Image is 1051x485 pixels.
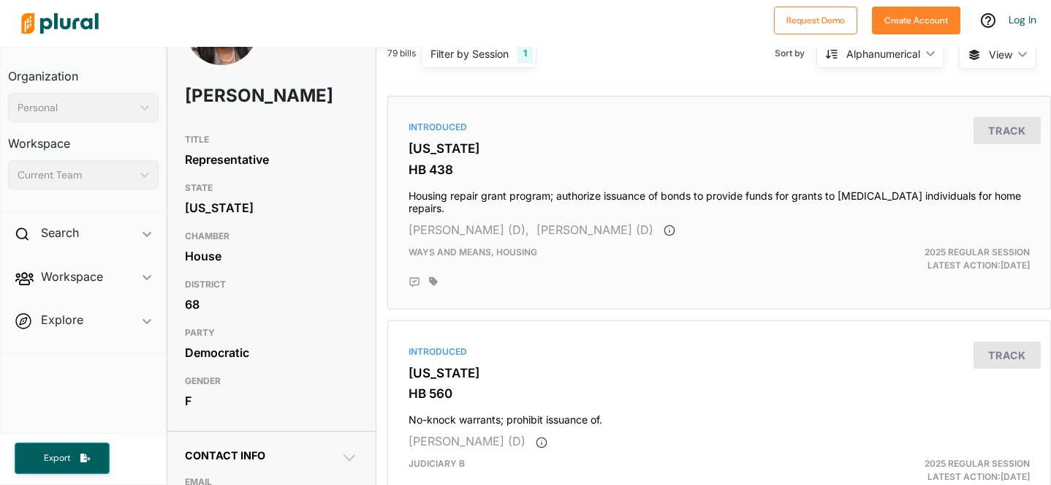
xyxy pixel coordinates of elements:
span: 79 bills [387,47,416,60]
div: Alphanumerical [846,46,920,61]
h1: [PERSON_NAME] [185,74,289,118]
button: Export [15,443,110,474]
span: Export [34,452,80,465]
div: Current Team [18,168,134,183]
div: Introduced [409,121,1030,134]
h3: CHAMBER [185,228,359,245]
span: [PERSON_NAME] (D) [536,222,653,237]
div: 68 [185,293,359,315]
div: [US_STATE] [185,197,359,219]
h3: TITLE [185,131,359,148]
span: [PERSON_NAME] (D), [409,222,529,237]
div: F [185,390,359,412]
span: [PERSON_NAME] (D) [409,434,525,448]
button: Request Demo [774,7,857,34]
div: Add tags [429,277,438,287]
div: Add Position Statement [409,277,420,288]
h4: Housing repair grant program; authorize issuance of bonds to provide funds for grants to [MEDICAL... [409,183,1030,215]
div: 1 [517,44,533,63]
div: Latest Action: [DATE] [827,457,1041,484]
div: Representative [185,148,359,170]
div: Introduced [409,345,1030,358]
span: Sort by [775,47,816,60]
span: Ways and Means, Housing [409,247,537,257]
button: Create Account [872,7,960,34]
h4: No-knock warrants; prohibit issuance of. [409,407,1030,426]
h2: Search [41,225,79,241]
button: Track [974,342,1041,369]
button: Track [974,117,1041,144]
h3: [US_STATE] [409,366,1030,380]
a: Request Demo [774,12,857,27]
a: Log In [1009,13,1036,26]
span: 2025 Regular Session [925,247,1030,257]
h3: [US_STATE] [409,141,1030,156]
span: Judiciary B [409,458,465,469]
h3: Organization [8,55,159,87]
span: Contact Info [185,449,265,462]
div: Democratic [185,342,359,364]
span: 2025 Regular Session [925,458,1030,469]
div: Filter by Session [430,46,509,61]
span: View [989,47,1012,62]
h3: GENDER [185,372,359,390]
h3: Workspace [8,122,159,154]
h3: HB 438 [409,162,1030,177]
h3: PARTY [185,324,359,342]
div: Latest Action: [DATE] [827,246,1041,272]
h3: STATE [185,179,359,197]
a: Create Account [872,12,960,27]
div: House [185,245,359,267]
h3: HB 560 [409,386,1030,401]
h3: DISTRICT [185,276,359,293]
div: Personal [18,100,134,116]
